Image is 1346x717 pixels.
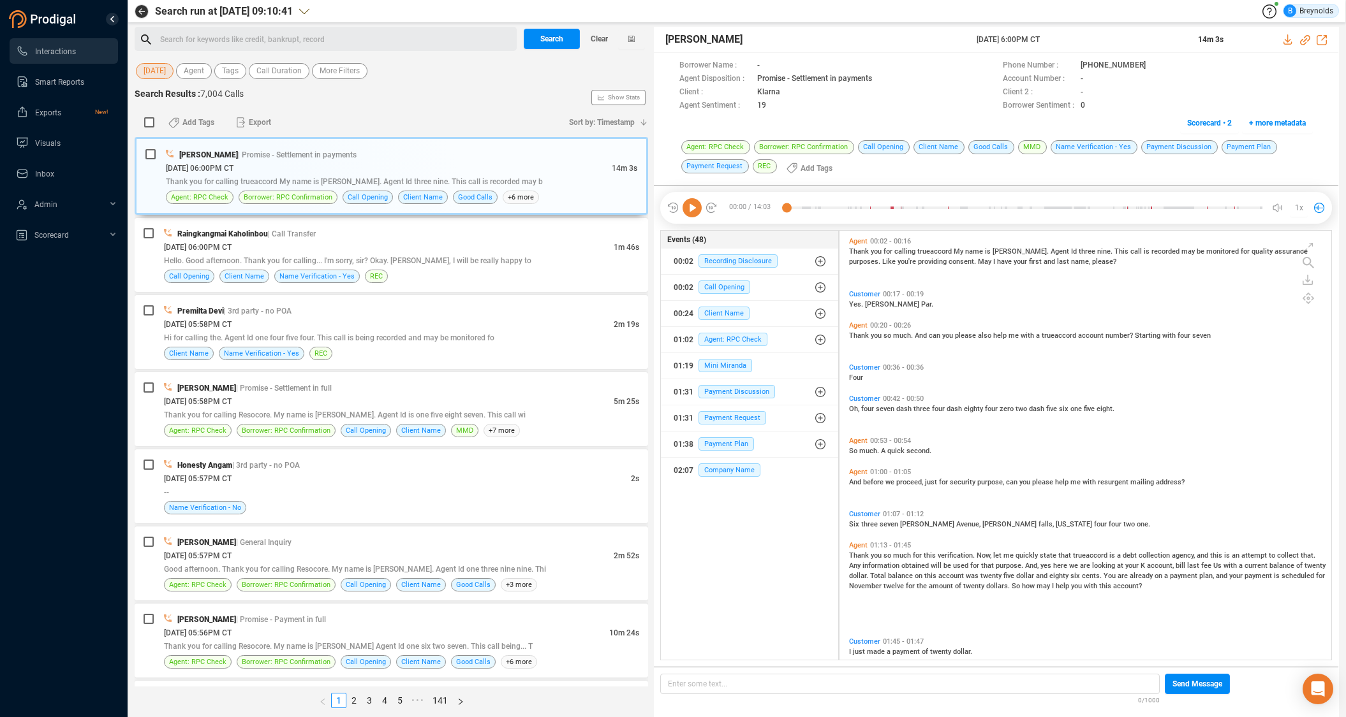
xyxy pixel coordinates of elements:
span: Like [882,257,898,266]
span: MMD [456,424,473,437]
span: just [925,478,939,486]
span: [DATE] 06:00PM CT [166,164,233,173]
span: collect [1277,551,1301,560]
span: is [985,247,993,256]
span: So [849,447,859,455]
button: Tags [214,63,246,79]
span: Interactions [35,47,76,56]
span: zero [1000,405,1016,413]
span: here [1053,561,1069,570]
span: for [884,247,894,256]
span: five [1084,405,1097,413]
span: Hello. Good afternoon. Thank you for calling... I'm sorry, sir? Okay. [PERSON_NAME], I will be re... [164,256,531,265]
span: Par. [921,300,933,308]
span: And, [1025,561,1040,570]
span: Agent [184,63,204,79]
button: Call Duration [249,63,309,79]
div: 01:31 [674,382,693,402]
span: A [881,447,887,455]
li: Interactions [10,38,118,64]
span: four [1109,520,1123,528]
span: Now, [977,551,993,560]
span: Client Name [699,307,750,320]
span: may [1181,247,1197,256]
span: Id [1071,247,1079,256]
span: is [1109,551,1117,560]
span: security [950,478,977,486]
span: Call Opening [699,280,750,294]
span: fee [1201,561,1213,570]
span: Client Name [225,270,264,282]
span: [DATE] 05:58PM CT [164,320,232,329]
span: REC [314,347,327,359]
span: Add Tags [801,158,832,178]
div: grid [846,234,1331,658]
button: 01:02Agent: RPC Check [661,327,838,352]
span: much. [893,331,915,340]
span: assurance [1275,247,1308,256]
button: 00:24Client Name [661,301,838,326]
span: trueaccord [1042,331,1078,340]
span: last [1057,257,1071,266]
button: 00:02Recording Disclosure [661,249,838,274]
span: New! [95,99,108,125]
span: [PERSON_NAME] [177,384,236,393]
span: Yes. [849,300,865,308]
span: can [929,331,942,340]
span: three [913,405,932,413]
a: Visuals [16,130,108,156]
span: three [861,520,880,528]
span: we [885,478,896,486]
span: Starting [1135,331,1162,340]
span: that. [1301,551,1315,560]
span: me [1009,331,1021,340]
span: May [978,257,993,266]
span: me [1003,551,1016,560]
span: four [1094,520,1109,528]
span: Name Verification - No [169,502,241,514]
span: have [997,257,1014,266]
span: also [978,331,993,340]
span: And [849,478,863,486]
span: [PERSON_NAME] [177,538,236,547]
div: 00:02 [674,251,693,272]
span: 1x [1295,198,1303,218]
span: quality [1252,247,1275,256]
span: much [893,551,913,560]
span: Any [849,561,862,570]
span: Four [849,373,863,382]
span: 14m 3s [612,164,637,173]
span: Call Opening [169,270,209,282]
span: 5m 25s [614,397,639,406]
span: [DATE] 05:57PM CT [164,551,232,560]
span: Recording Disclosure [699,254,778,268]
span: for [970,561,981,570]
span: B [1288,4,1292,17]
span: Mini Miranda [699,359,752,372]
span: agency, [1172,551,1197,560]
span: you [871,331,884,340]
li: Visuals [10,130,118,156]
span: mailing [1130,478,1156,486]
span: that [981,561,996,570]
span: More Filters [320,63,360,79]
span: one. [1137,520,1150,528]
div: Breynolds [1283,4,1333,17]
span: name, [1071,257,1092,266]
span: second. [906,447,931,455]
span: Thank you for calling Resocore. My name is [PERSON_NAME]. Agent Id is one five eight seven. This ... [164,410,526,419]
span: [DATE] 05:58PM CT [164,397,232,406]
span: account [1078,331,1106,340]
span: you [1019,478,1032,486]
span: four [985,405,1000,413]
button: Add Tags [161,112,222,133]
span: Payment Discussion [699,385,775,398]
span: four [861,405,876,413]
span: proceed, [896,478,925,486]
button: 02:07Company Name [661,458,838,483]
span: seven [876,405,896,413]
span: [DATE] 05:57PM CT [164,474,232,483]
span: at [1117,561,1125,570]
span: with [1224,561,1239,570]
span: much. [859,447,881,455]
